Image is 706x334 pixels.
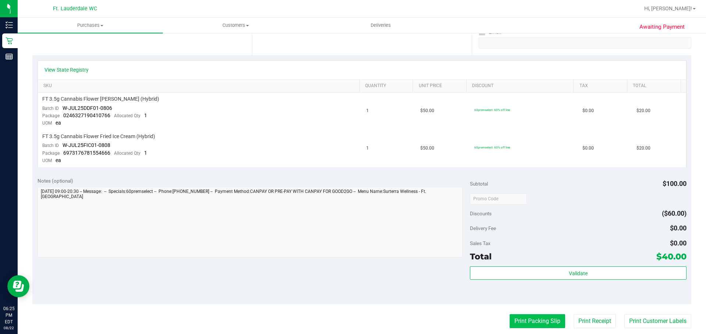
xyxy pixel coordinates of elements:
span: Customers [163,22,308,29]
span: Sales Tax [470,240,491,246]
span: 6973176781554666 [63,150,110,156]
span: $50.00 [420,145,434,152]
span: $0.00 [670,239,687,247]
span: Total [470,251,492,262]
span: ea [56,120,61,126]
span: Delivery Fee [470,225,496,231]
a: Discount [472,83,571,89]
span: FT 3.5g Cannabis Flower [PERSON_NAME] (Hybrid) [42,96,159,103]
span: $0.00 [582,145,594,152]
span: Batch ID [42,143,59,148]
span: Allocated Qty [114,151,140,156]
span: Notes (optional) [38,178,73,184]
span: Discounts [470,207,492,220]
span: FT 3.5g Cannabis Flower Fried Ice Cream (Hybrid) [42,133,155,140]
p: 06:25 PM EDT [3,305,14,325]
span: 60premselect: 60% off line [474,108,510,112]
span: Package [42,151,60,156]
span: Subtotal [470,181,488,187]
span: W-JUL25DDF01-0806 [63,105,112,111]
p: 08/22 [3,325,14,331]
span: $20.00 [637,145,650,152]
span: 60premselect: 60% off line [474,146,510,149]
span: Allocated Qty [114,113,140,118]
span: $50.00 [420,107,434,114]
button: Print Receipt [574,314,616,328]
a: SKU [43,83,356,89]
span: UOM [42,121,52,126]
span: $0.00 [582,107,594,114]
span: ($60.00) [662,209,687,217]
span: Hi, [PERSON_NAME]! [644,6,692,11]
iframe: Resource center [7,275,29,297]
span: Purchases [18,22,163,29]
span: Validate [569,270,588,276]
span: $0.00 [670,224,687,232]
input: Promo Code [470,193,527,204]
a: View State Registry [44,66,89,73]
span: 0246327190410766 [63,112,110,118]
a: Unit Price [419,83,464,89]
button: Print Packing Slip [510,314,565,328]
a: Quantity [365,83,410,89]
inline-svg: Reports [6,53,13,60]
span: Awaiting Payment [639,23,685,31]
inline-svg: Inventory [6,21,13,29]
a: Purchases [18,18,163,33]
button: Print Customer Labels [624,314,691,328]
a: Deliveries [308,18,453,33]
span: 1 [144,112,147,118]
a: Total [633,83,678,89]
span: $20.00 [637,107,650,114]
button: Validate [470,266,686,280]
span: 1 [366,107,369,114]
span: UOM [42,158,52,163]
span: Ft. Lauderdale WC [53,6,97,12]
span: W-JUL25FIC01-0808 [63,142,110,148]
span: Batch ID [42,106,59,111]
a: Tax [580,83,624,89]
a: Customers [163,18,308,33]
span: $40.00 [656,251,687,262]
span: 1 [366,145,369,152]
inline-svg: Retail [6,37,13,44]
span: Deliveries [361,22,401,29]
span: $100.00 [663,180,687,187]
span: Package [42,113,60,118]
span: 1 [144,150,147,156]
span: ea [56,157,61,163]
